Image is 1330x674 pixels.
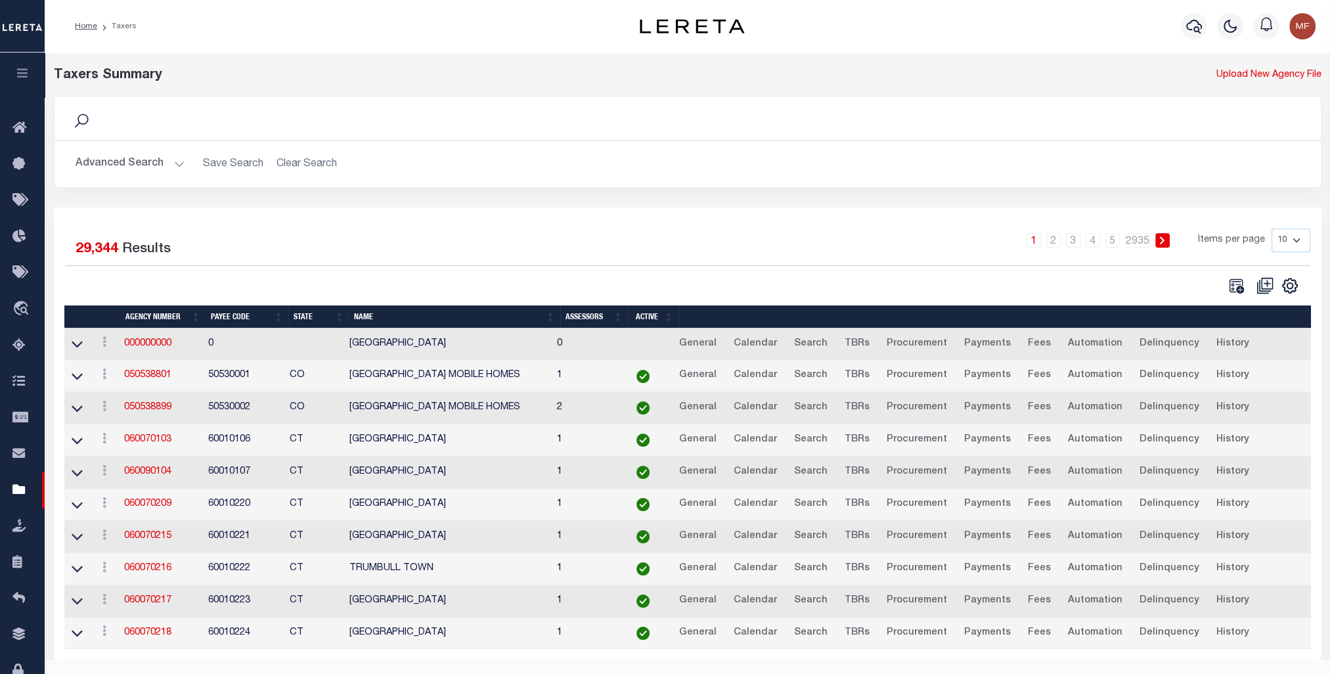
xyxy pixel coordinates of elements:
a: Payments [958,526,1017,547]
a: Calendar [728,591,783,612]
a: 060070103 [124,435,171,444]
a: 060070215 [124,531,171,541]
a: History [1210,526,1255,547]
a: Search [788,397,833,418]
a: Fees [1022,494,1057,515]
td: CT [284,521,344,553]
div: Taxers Summary [54,66,1000,85]
a: General [673,558,722,579]
a: General [673,526,722,547]
a: 060070218 [124,628,171,637]
a: Search [788,526,833,547]
a: Fees [1022,462,1057,483]
td: 2 [552,392,618,424]
a: Procurement [881,558,953,579]
a: 4 [1086,233,1100,248]
a: Procurement [881,334,953,355]
td: 1 [552,585,618,618]
td: 60010222 [203,553,284,585]
td: [GEOGRAPHIC_DATA] [344,457,552,489]
td: 60010223 [203,585,284,618]
a: Fees [1022,397,1057,418]
a: Calendar [728,526,783,547]
a: Payments [958,430,1017,451]
a: Search [788,591,833,612]
a: Automation [1062,623,1128,644]
th: Name: activate to sort column ascending [349,305,560,328]
a: General [673,365,722,386]
td: 60010224 [203,618,284,650]
a: Search [788,623,833,644]
a: Procurement [881,591,953,612]
a: Calendar [728,430,783,451]
a: Procurement [881,494,953,515]
img: logo-dark.svg [640,19,745,34]
a: General [673,430,722,451]
a: Fees [1022,526,1057,547]
td: CT [284,553,344,585]
a: Delinquency [1134,334,1205,355]
a: Delinquency [1134,430,1205,451]
td: [GEOGRAPHIC_DATA] [344,585,552,618]
td: 60010220 [203,489,284,521]
td: [GEOGRAPHIC_DATA] MOBILE HOMES [344,360,552,392]
td: 0 [552,328,618,361]
a: Calendar [728,623,783,644]
a: TBRs [839,430,876,451]
a: Calendar [728,334,783,355]
a: Procurement [881,526,953,547]
a: Payments [958,558,1017,579]
a: Procurement [881,623,953,644]
img: check-icon-green.svg [636,530,650,543]
td: [GEOGRAPHIC_DATA] [344,489,552,521]
a: Automation [1062,591,1128,612]
a: TBRs [839,623,876,644]
td: CO [284,360,344,392]
a: History [1210,397,1255,418]
a: Fees [1022,623,1057,644]
a: Fees [1022,365,1057,386]
button: Advanced Search [76,151,185,177]
td: [GEOGRAPHIC_DATA] [344,328,552,361]
a: Payments [958,494,1017,515]
a: Delinquency [1134,397,1205,418]
a: History [1210,558,1255,579]
td: CT [284,489,344,521]
img: check-icon-green.svg [636,401,650,415]
a: Procurement [881,462,953,483]
label: Results [122,239,171,260]
a: Delinquency [1134,494,1205,515]
img: check-icon-green.svg [636,627,650,640]
a: General [673,623,722,644]
td: CT [284,424,344,457]
li: Taxers [97,20,137,32]
a: Fees [1022,591,1057,612]
th: Active: activate to sort column ascending [627,305,678,328]
td: 1 [552,489,618,521]
a: Payments [958,397,1017,418]
a: General [673,462,722,483]
a: Payments [958,462,1017,483]
a: History [1210,591,1255,612]
td: 1 [552,618,618,650]
a: Home [75,22,97,30]
a: General [673,334,722,355]
a: Automation [1062,462,1128,483]
td: CT [284,618,344,650]
a: History [1210,334,1255,355]
td: 1 [552,553,618,585]
a: Automation [1062,494,1128,515]
a: 060070216 [124,564,171,573]
a: Payments [958,334,1017,355]
a: Automation [1062,526,1128,547]
span: Items per page [1198,233,1265,248]
a: 050538801 [124,371,171,380]
a: Search [788,365,833,386]
th: State: activate to sort column ascending [288,305,349,328]
a: History [1210,430,1255,451]
a: Delinquency [1134,365,1205,386]
td: 60010221 [203,521,284,553]
a: Delinquency [1134,623,1205,644]
a: Fees [1022,334,1057,355]
td: 60010106 [203,424,284,457]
